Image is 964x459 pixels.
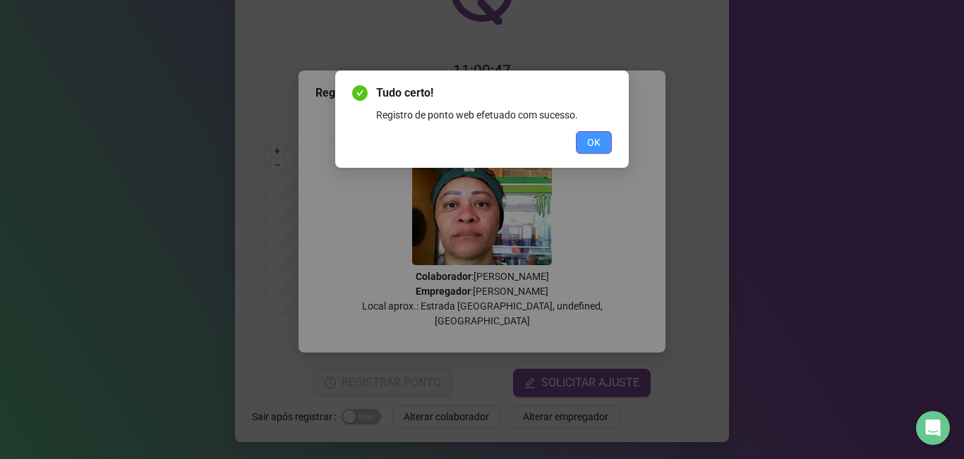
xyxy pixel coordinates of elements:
[587,135,601,150] span: OK
[352,85,368,101] span: check-circle
[376,107,612,123] div: Registro de ponto web efetuado com sucesso.
[916,411,950,445] div: Open Intercom Messenger
[376,85,612,102] span: Tudo certo!
[576,131,612,154] button: OK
